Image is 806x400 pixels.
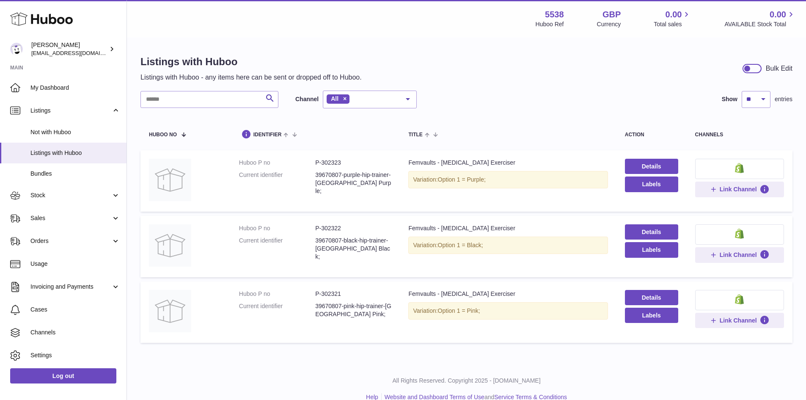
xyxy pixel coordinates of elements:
dt: Current identifier [239,237,315,261]
button: Link Channel [695,247,784,262]
span: Invoicing and Payments [30,283,111,291]
button: Labels [625,308,678,323]
div: action [625,132,678,138]
span: entries [775,95,792,103]
span: Option 1 = Purple; [438,176,486,183]
span: Cases [30,306,120,314]
span: Not with Huboo [30,128,120,136]
dd: 39670807-pink-hip-trainer-[GEOGRAPHIC_DATA] Pink; [315,302,391,318]
div: Currency [597,20,621,28]
img: shopify-small.png [735,294,744,304]
div: Bulk Edit [766,64,792,73]
span: Bundles [30,170,120,178]
a: Log out [10,368,116,383]
img: shopify-small.png [735,229,744,239]
div: channels [695,132,784,138]
span: 0.00 [666,9,682,20]
dd: 39670807-purple-hip-trainer-[GEOGRAPHIC_DATA] Purple; [315,171,391,195]
span: Settings [30,351,120,359]
dd: 39670807-black-hip-trainer-[GEOGRAPHIC_DATA] Black; [315,237,391,261]
strong: 5538 [545,9,564,20]
span: Option 1 = Black; [438,242,483,248]
span: Channels [30,328,120,337]
button: Labels [625,177,678,192]
button: Labels [625,242,678,257]
span: Option 1 = Pink; [438,307,480,314]
span: My Dashboard [30,84,120,92]
span: Link Channel [720,185,757,193]
div: Variation: [408,302,608,320]
span: Usage [30,260,120,268]
p: Listings with Huboo - any items here can be sent or dropped off to Huboo. [140,73,362,82]
a: 0.00 Total sales [654,9,691,28]
dt: Current identifier [239,171,315,195]
img: internalAdmin-5538@internal.huboo.com [10,43,23,55]
strong: GBP [602,9,621,20]
img: shopify-small.png [735,163,744,173]
span: [EMAIL_ADDRESS][DOMAIN_NAME] [31,50,124,56]
span: Listings [30,107,111,115]
img: Femvaults - Pelvic Floor Exerciser [149,290,191,332]
label: Channel [295,95,319,103]
span: identifier [253,132,282,138]
span: 0.00 [770,9,786,20]
a: Details [625,159,678,174]
span: Stock [30,191,111,199]
button: Link Channel [695,313,784,328]
span: Huboo no [149,132,177,138]
dd: P-302323 [315,159,391,167]
span: Listings with Huboo [30,149,120,157]
div: [PERSON_NAME] [31,41,107,57]
dt: Huboo P no [239,224,315,232]
div: Variation: [408,237,608,254]
span: Link Channel [720,317,757,324]
span: Link Channel [720,251,757,259]
div: Femvaults - [MEDICAL_DATA] Exerciser [408,159,608,167]
button: Link Channel [695,182,784,197]
img: Femvaults - Pelvic Floor Exerciser [149,159,191,201]
label: Show [722,95,737,103]
a: Details [625,224,678,240]
span: title [408,132,422,138]
dt: Current identifier [239,302,315,318]
div: Femvaults - [MEDICAL_DATA] Exerciser [408,224,608,232]
dd: P-302322 [315,224,391,232]
span: All [331,95,338,102]
p: All Rights Reserved. Copyright 2025 - [DOMAIN_NAME] [134,377,799,385]
span: Orders [30,237,111,245]
span: Total sales [654,20,691,28]
div: Variation: [408,171,608,188]
h1: Listings with Huboo [140,55,362,69]
div: Femvaults - [MEDICAL_DATA] Exerciser [408,290,608,298]
dt: Huboo P no [239,290,315,298]
dt: Huboo P no [239,159,315,167]
span: Sales [30,214,111,222]
a: 0.00 AVAILABLE Stock Total [724,9,796,28]
div: Huboo Ref [536,20,564,28]
img: Femvaults - Pelvic Floor Exerciser [149,224,191,267]
span: AVAILABLE Stock Total [724,20,796,28]
a: Details [625,290,678,305]
dd: P-302321 [315,290,391,298]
